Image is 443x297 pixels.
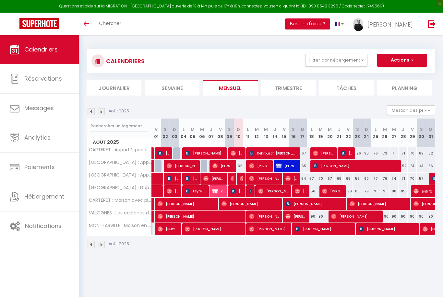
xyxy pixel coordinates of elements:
span: [PERSON_NAME] [158,210,242,223]
th: 04 [179,119,188,147]
abbr: M [191,126,195,132]
div: 79 [362,185,371,197]
div: 67 [298,147,307,159]
div: 90 [380,211,389,223]
div: 90 [362,173,371,185]
span: [PERSON_NAME] [240,172,243,185]
img: Super Booking [19,18,59,29]
span: [PERSON_NAME] [295,185,307,197]
th: 30 [417,119,426,147]
div: 36 [426,160,435,172]
span: Paiements [24,163,55,171]
a: Chercher [94,13,126,35]
div: 67 [307,173,316,185]
th: 21 [335,119,344,147]
th: 17 [298,119,307,147]
span: [PERSON_NAME] [158,223,179,235]
abbr: M [319,126,323,132]
th: 01 [152,119,161,147]
span: [GEOGRAPHIC_DATA] : Appart Hyper centre proche port [88,160,153,165]
span: [PERSON_NAME] [249,210,279,223]
abbr: J [274,126,276,132]
div: 85 [399,185,408,197]
th: 11 [243,119,252,147]
button: Gestion des prix [387,105,435,115]
div: 64 [298,173,307,185]
a: ... [PERSON_NAME] [349,13,421,35]
span: [PERSON_NAME] [249,185,252,197]
span: [PERSON_NAME] [231,147,243,159]
abbr: S [420,126,423,132]
button: Actions [377,54,427,67]
abbr: V [155,126,158,132]
abbr: V [283,126,286,132]
span: [PERSON_NAME] [249,172,279,185]
abbr: V [411,126,414,132]
div: 90 [389,211,399,223]
abbr: M [264,126,268,132]
abbr: M [392,126,396,132]
div: 90 [408,211,417,223]
div: 90 [316,211,325,223]
button: Filtrer par hébergement [305,54,367,67]
th: 18 [307,119,316,147]
abbr: L [183,126,185,132]
abbr: M [255,126,259,132]
div: 65 [344,173,353,185]
div: 56 [307,185,316,197]
div: 51 [408,160,417,172]
div: 41 [417,160,426,172]
div: 62 [426,147,435,159]
div: 74 [389,173,399,185]
div: 85 [353,185,362,197]
span: Hébergement [24,192,64,200]
a: en cliquant ici [273,3,300,9]
th: 31 [426,119,435,147]
input: Rechercher un logement... [90,120,148,132]
span: [PERSON_NAME] [231,172,233,185]
abbr: J [338,126,341,132]
th: 02 [161,119,170,147]
span: [PERSON_NAME] [185,147,224,159]
abbr: S [356,126,359,132]
span: [PERSON_NAME] [295,223,352,235]
div: 96 [353,147,362,159]
div: 56 [353,173,362,185]
div: 90 [426,211,435,223]
th: 23 [353,119,362,147]
img: logout [428,20,436,28]
abbr: D [429,126,432,132]
th: 15 [280,119,289,147]
div: 90 [307,211,316,223]
li: Trimestre [261,80,316,96]
button: Besoin d'aide ? [285,18,330,29]
div: 77 [371,173,380,185]
span: [PERSON_NAME] [158,147,170,159]
span: [PERSON_NAME] [367,20,413,29]
div: 76 [371,147,380,159]
abbr: L [311,126,313,132]
th: 19 [316,119,325,147]
span: [PERSON_NAME] [285,210,306,223]
th: 26 [380,119,389,147]
span: [PERSON_NAME] [313,147,334,159]
div: 71 [389,147,399,159]
th: 28 [399,119,408,147]
th: 07 [207,119,216,147]
span: [GEOGRAPHIC_DATA] : Appart de charme, 2 chambres en centre ville [88,173,153,177]
span: [PERSON_NAME] [212,160,233,172]
abbr: M [328,126,332,132]
span: [GEOGRAPHIC_DATA] : Duplex, 2 chambres au coeur de la ville [88,185,153,190]
th: 10 [234,119,243,147]
span: [PERSON_NAME] [167,160,197,172]
div: 69 [417,147,426,159]
th: 03 [170,119,179,147]
div: 52 [399,160,408,172]
abbr: J [210,126,212,132]
span: Calendriers [24,45,58,53]
span: [PERSON_NAME] [359,223,416,235]
span: [PERSON_NAME] [341,147,353,159]
span: [PERSON_NAME] [350,198,407,210]
abbr: S [228,126,231,132]
div: 91 [380,185,389,197]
